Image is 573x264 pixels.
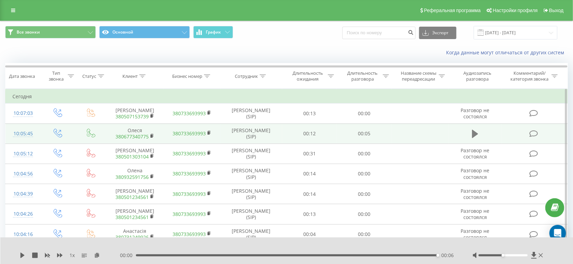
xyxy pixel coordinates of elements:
td: Сегодня [6,90,568,103]
td: 00:00 [337,103,392,124]
td: [PERSON_NAME] [107,144,164,164]
div: 10:07:03 [12,107,34,120]
a: 380733693993 [173,170,206,177]
td: [PERSON_NAME] (SIP) [221,124,282,144]
input: Поиск по номеру [342,27,416,39]
a: 380733693993 [173,110,206,117]
div: Длительность ожидания [289,70,326,82]
button: График [193,26,233,38]
td: [PERSON_NAME] (SIP) [221,103,282,124]
button: Все звонки [5,26,96,38]
div: Бизнес номер [172,73,202,79]
td: 00:04 [282,224,337,244]
td: 00:31 [282,144,337,164]
a: 380733693993 [173,191,206,197]
a: 380731249926 [115,234,149,240]
div: 10:05:45 [12,127,34,140]
td: [PERSON_NAME] (SIP) [221,224,282,244]
div: Длительность разговора [344,70,381,82]
button: Экспорт [419,27,456,39]
td: [PERSON_NAME] (SIP) [221,184,282,204]
span: 00:06 [441,252,454,259]
span: График [206,30,221,35]
div: Accessibility label [502,254,505,257]
div: 10:04:39 [12,187,34,201]
td: 00:00 [337,184,392,204]
span: Разговор не состоялся [461,228,490,240]
span: 00:00 [120,252,136,259]
span: Разговор не состоялся [461,107,490,120]
div: Тип звонка [47,70,66,82]
span: Все звонки [17,29,40,35]
a: 380501303104 [115,153,149,160]
td: 00:14 [282,184,337,204]
a: 380501234561 [115,194,149,200]
span: Реферальная программа [424,8,481,13]
div: Аудиозапись разговора [455,70,500,82]
div: 10:04:56 [12,167,34,181]
td: 00:13 [282,204,337,224]
td: 00:00 [337,204,392,224]
td: Олена [107,164,164,184]
button: Основной [99,26,190,38]
td: 00:05 [337,124,392,144]
div: 10:04:16 [12,228,34,241]
a: Когда данные могут отличаться от других систем [446,49,568,56]
div: 10:04:26 [12,207,34,221]
a: 380733693993 [173,231,206,237]
td: 00:00 [337,224,392,244]
a: 380677340775 [115,133,149,140]
td: [PERSON_NAME] [107,184,164,204]
span: Разговор не состоялся [461,188,490,200]
td: 00:00 [337,144,392,164]
td: 00:13 [282,103,337,124]
td: [PERSON_NAME] [107,103,164,124]
a: 380501234561 [115,214,149,220]
a: 380733693993 [173,211,206,217]
td: [PERSON_NAME] [107,204,164,224]
div: Сотрудник [235,73,258,79]
td: Олеся [107,124,164,144]
a: 380507153739 [115,113,149,120]
div: Название схемы переадресации [400,70,437,82]
div: 10:05:12 [12,147,34,161]
span: Настройки профиля [493,8,538,13]
div: Статус [82,73,96,79]
td: Анастасія [107,224,164,244]
td: [PERSON_NAME] (SIP) [221,204,282,224]
span: 1 x [70,252,75,259]
a: 380932591756 [115,174,149,180]
td: 00:14 [282,164,337,184]
div: Комментарий/категория звонка [509,70,550,82]
div: Дата звонка [9,73,35,79]
div: Open Intercom Messenger [549,225,566,242]
span: Выход [549,8,564,13]
td: [PERSON_NAME] (SIP) [221,164,282,184]
span: Разговор не состоялся [461,167,490,180]
span: Разговор не состоялся [461,208,490,220]
a: 380733693993 [173,150,206,157]
div: Клиент [122,73,138,79]
td: [PERSON_NAME] (SIP) [221,144,282,164]
a: 380733693993 [173,130,206,137]
td: 00:12 [282,124,337,144]
span: Разговор не состоялся [461,147,490,160]
td: 00:00 [337,164,392,184]
div: Accessibility label [437,254,440,257]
